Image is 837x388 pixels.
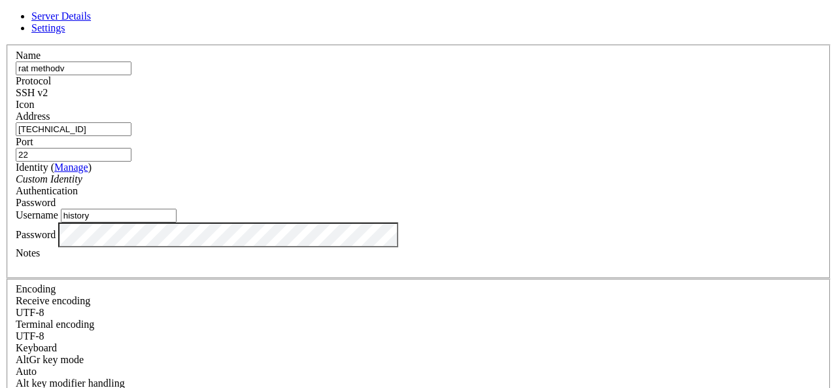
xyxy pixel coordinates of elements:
span: SSH v2 [16,87,48,98]
a: Settings [31,22,65,33]
span: ( ) [51,162,92,173]
div: UTF-8 [16,330,821,342]
a: Manage [54,162,88,173]
label: Username [16,209,58,220]
label: Notes [16,247,40,258]
label: Protocol [16,75,51,86]
input: Host Name or IP [16,122,131,136]
span: Auto [16,366,37,377]
input: Server Name [16,62,131,75]
a: Server Details [31,10,91,22]
label: Address [16,111,50,122]
div: Custom Identity [16,173,821,185]
label: Name [16,50,41,61]
label: Keyboard [16,342,57,353]
input: Login Username [61,209,177,222]
label: Port [16,136,33,147]
label: Set the expected encoding for data received from the host. If the encodings do not match, visual ... [16,295,90,306]
span: UTF-8 [16,330,44,342]
span: Password [16,197,56,208]
label: Password [16,228,56,239]
div: UTF-8 [16,307,821,319]
i: Custom Identity [16,173,82,185]
label: Icon [16,99,34,110]
div: SSH v2 [16,87,821,99]
div: Auto [16,366,821,378]
input: Port Number [16,148,131,162]
label: Authentication [16,185,78,196]
span: UTF-8 [16,307,44,318]
label: Set the expected encoding for data received from the host. If the encodings do not match, visual ... [16,354,84,365]
div: Password [16,197,821,209]
label: Identity [16,162,92,173]
label: Encoding [16,283,56,294]
label: The default terminal encoding. ISO-2022 enables character map translations (like graphics maps). ... [16,319,94,330]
